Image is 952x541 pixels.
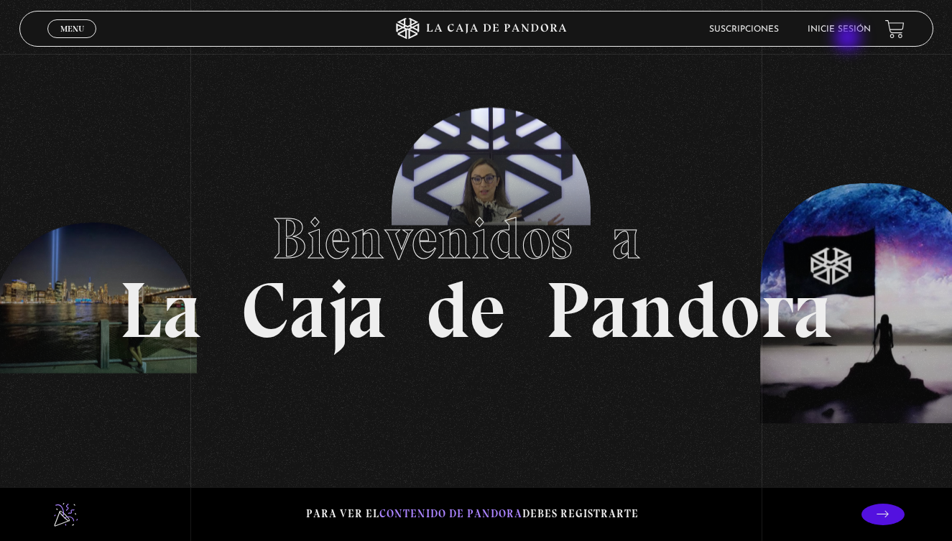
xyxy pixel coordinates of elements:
span: Menu [60,24,84,33]
span: contenido de Pandora [379,507,522,520]
a: View your shopping cart [885,19,905,39]
span: Bienvenidos a [272,204,680,273]
h1: La Caja de Pandora [119,192,833,350]
span: Cerrar [55,37,89,47]
a: Inicie sesión [808,25,871,34]
p: Para ver el debes registrarte [306,504,639,524]
a: Suscripciones [709,25,779,34]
